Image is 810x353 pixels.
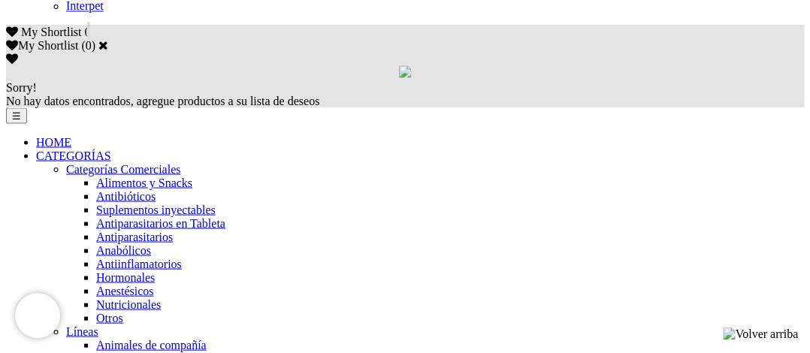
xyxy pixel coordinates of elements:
[21,25,81,38] span: My Shortlist
[98,38,108,50] a: Cerrar
[84,25,90,38] span: 0
[6,107,27,123] button: ☰
[96,176,192,189] a: Alimentos y Snacks
[96,297,161,310] a: Nutricionales
[96,284,153,297] a: Anestésicos
[96,203,216,216] a: Suplementos inyectables
[96,230,173,243] a: Antiparasitarios
[66,162,180,175] a: Categorías Comerciales
[96,338,207,351] a: Animales de compañía
[36,135,71,148] a: HOME
[399,65,411,77] img: loading.gif
[15,293,60,338] iframe: Brevo live chat
[86,38,92,51] label: 0
[81,38,95,51] span: ( )
[96,189,156,202] a: Antibióticos
[96,243,151,256] a: Anabólicos
[96,270,155,283] a: Hormonales
[36,149,111,161] a: CATEGORÍAS
[96,311,123,324] a: Otros
[723,327,798,341] img: Volver arriba
[96,257,182,270] a: Antiinflamatorios
[96,216,225,229] a: Antiparasitarios en Tableta
[66,324,98,337] a: Líneas
[6,38,78,51] label: My Shortlist
[6,80,37,93] span: Sorry!
[6,80,804,107] div: No hay datos encontrados, agregue productos a su lista de deseos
